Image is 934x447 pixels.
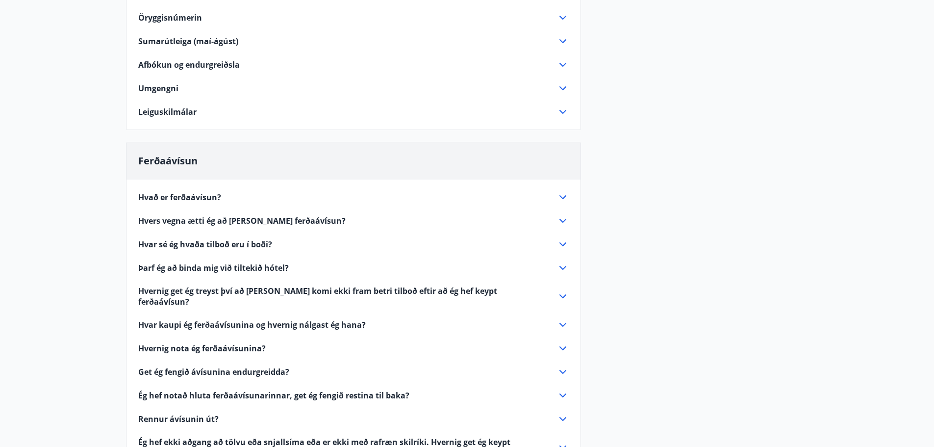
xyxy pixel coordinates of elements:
span: Hvernig nota ég ferðaávísunina? [138,343,266,354]
div: Hvað er ferðaávísun? [138,191,569,203]
div: Sumarútleiga (maí-ágúst) [138,35,569,47]
span: Ferðaávísun [138,154,198,167]
div: Hvar sé ég hvaða tilboð eru í boði? [138,238,569,250]
div: Ég hef notað hluta ferðaávísunarinnar, get ég fengið restina til baka? [138,390,569,401]
span: Leiguskilmálar [138,106,197,117]
div: Leiguskilmálar [138,106,569,118]
span: Hvar kaupi ég ferðaávísunina og hvernig nálgast ég hana? [138,319,366,330]
div: Afbókun og endurgreiðsla [138,59,569,71]
span: Hvað er ferðaávísun? [138,192,221,203]
span: Öryggisnúmerin [138,12,202,23]
span: Get ég fengið ávísunina endurgreidda? [138,367,289,377]
span: Hvar sé ég hvaða tilboð eru í boði? [138,239,272,250]
div: Rennur ávísunin út? [138,413,569,425]
span: Hvernig get ég treyst því að [PERSON_NAME] komi ekki fram betri tilboð eftir að ég hef keypt ferð... [138,286,545,307]
span: Hvers vegna ætti ég að [PERSON_NAME] ferðaávísun? [138,215,346,226]
span: Sumarútleiga (maí-ágúst) [138,36,238,47]
span: Ég hef notað hluta ferðaávísunarinnar, get ég fengið restina til baka? [138,390,409,401]
div: Hvernig nota ég ferðaávísunina? [138,342,569,354]
span: Rennur ávísunin út? [138,414,219,424]
div: Hvernig get ég treyst því að [PERSON_NAME] komi ekki fram betri tilboð eftir að ég hef keypt ferð... [138,286,569,307]
div: Hvar kaupi ég ferðaávísunina og hvernig nálgast ég hana? [138,319,569,331]
div: Get ég fengið ávísunina endurgreidda? [138,366,569,378]
span: Þarf ég að binda mig við tiltekið hótel? [138,263,289,273]
div: Öryggisnúmerin [138,12,569,24]
div: Hvers vegna ætti ég að [PERSON_NAME] ferðaávísun? [138,215,569,227]
span: Umgengni [138,83,178,94]
div: Umgengni [138,82,569,94]
div: Þarf ég að binda mig við tiltekið hótel? [138,262,569,274]
span: Afbókun og endurgreiðsla [138,59,240,70]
